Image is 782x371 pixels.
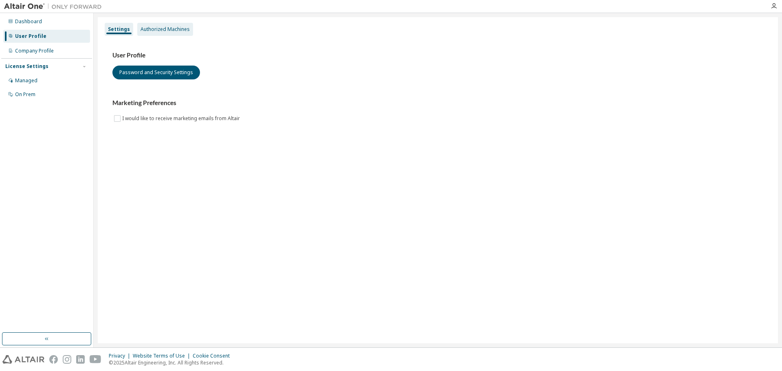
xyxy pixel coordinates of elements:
div: Dashboard [15,18,42,25]
div: Website Terms of Use [133,353,193,359]
div: Settings [108,26,130,33]
div: User Profile [15,33,46,40]
img: youtube.svg [90,355,101,364]
p: © 2025 Altair Engineering, Inc. All Rights Reserved. [109,359,235,366]
img: altair_logo.svg [2,355,44,364]
button: Password and Security Settings [112,66,200,79]
div: Cookie Consent [193,353,235,359]
h3: User Profile [112,51,763,59]
img: facebook.svg [49,355,58,364]
label: I would like to receive marketing emails from Altair [122,114,242,123]
div: Managed [15,77,37,84]
h3: Marketing Preferences [112,99,763,107]
img: linkedin.svg [76,355,85,364]
div: License Settings [5,63,48,70]
div: On Prem [15,91,35,98]
img: instagram.svg [63,355,71,364]
div: Privacy [109,353,133,359]
div: Authorized Machines [141,26,190,33]
img: Altair One [4,2,106,11]
div: Company Profile [15,48,54,54]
